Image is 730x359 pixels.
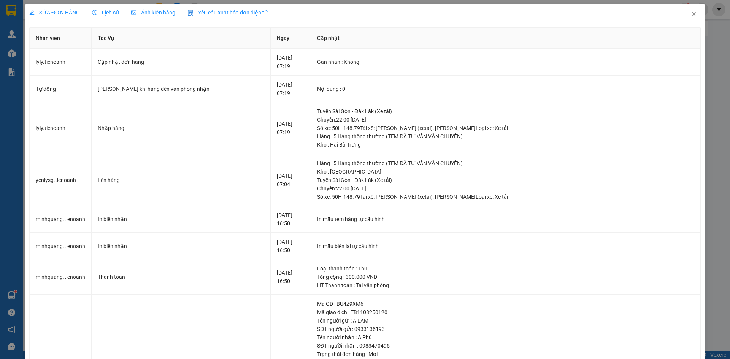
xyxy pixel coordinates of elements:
div: Mã giao dịch : TB1108250120 [317,308,694,316]
span: Yêu cầu xuất hóa đơn điện tử [187,9,268,16]
td: lyly.tienoanh [30,102,92,154]
div: Tổng cộng : 300.000 VND [317,273,694,281]
td: Tự động [30,76,92,103]
div: Thanh toán [98,273,264,281]
div: Lên hàng [98,176,264,184]
div: In biên nhận [98,215,264,223]
div: Nội dung : 0 [317,85,694,93]
span: Ảnh kiện hàng [131,9,175,16]
span: edit [29,10,35,15]
div: [DATE] 07:19 [277,81,305,97]
div: Tuyến : Sài Gòn - Đăk Lăk (Xe tải) Chuyến: 22:00 [DATE] Số xe: 50H-148.79 Tài xế: [PERSON_NAME] (... [317,107,694,132]
div: Gán nhãn : Không [317,58,694,66]
div: Hàng : 5 Hàng thông thường (TEM ĐÃ TƯ VẤN VẬN CHUYỂN) [317,159,694,168]
div: Tên người gửi : A LÂM [317,316,694,325]
th: Tác Vụ [92,28,270,49]
div: SĐT người gửi : 0933136193 [317,325,694,333]
span: close [691,11,697,17]
div: Nhập hàng [98,124,264,132]
button: Close [683,4,705,25]
th: Cập nhật [311,28,701,49]
div: Cập nhật đơn hàng [98,58,264,66]
div: [DATE] 16:50 [277,269,305,285]
div: In mẫu tem hàng tự cấu hình [317,215,694,223]
td: yenlysg.tienoanh [30,154,92,206]
div: [DATE] 07:19 [277,120,305,136]
div: In mẫu biên lai tự cấu hình [317,242,694,250]
td: minhquang.tienoanh [30,259,92,295]
div: Tên người nhận : A Phú [317,333,694,342]
img: icon [187,10,194,16]
span: clock-circle [92,10,97,15]
div: [PERSON_NAME] khi hàng đến văn phòng nhận [98,85,264,93]
span: SỬA ĐƠN HÀNG [29,9,80,16]
div: Loại thanh toán : Thu [317,264,694,273]
div: Tuyến : Sài Gòn - Đăk Lăk (Xe tải) Chuyến: 22:00 [DATE] Số xe: 50H-148.79 Tài xế: [PERSON_NAME] (... [317,176,694,201]
td: lyly.tienoanh [30,49,92,76]
th: Ngày [271,28,311,49]
span: picture [131,10,136,15]
div: [DATE] 16:50 [277,238,305,255]
div: Trạng thái đơn hàng : Mới [317,350,694,358]
div: [DATE] 07:04 [277,172,305,188]
div: [DATE] 16:50 [277,211,305,228]
div: HT Thanh toán : Tại văn phòng [317,281,694,289]
div: [DATE] 07:19 [277,54,305,70]
th: Nhân viên [30,28,92,49]
div: In biên nhận [98,242,264,250]
div: Kho : [GEOGRAPHIC_DATA] [317,168,694,176]
div: Mã GD : BU4Z9XM6 [317,300,694,308]
div: SĐT người nhận : 0983470495 [317,342,694,350]
td: minhquang.tienoanh [30,233,92,260]
div: Hàng : 5 Hàng thông thường (TEM ĐÃ TƯ VẤN VẬN CHUYỂN) [317,132,694,141]
span: Lịch sử [92,9,119,16]
td: minhquang.tienoanh [30,206,92,233]
div: Kho : Hai Bà Trưng [317,141,694,149]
